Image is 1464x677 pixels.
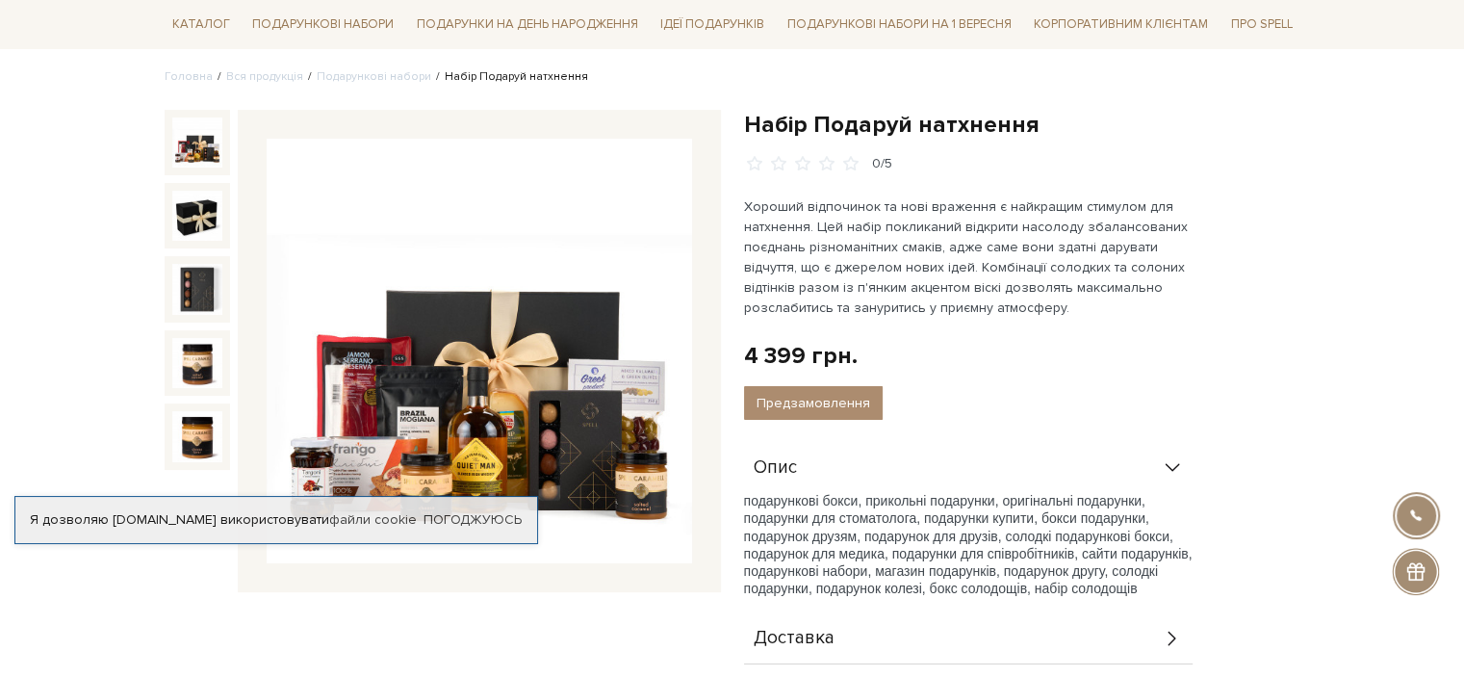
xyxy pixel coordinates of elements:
a: Подарункові набори [317,69,431,84]
img: Набір Подаруй натхнення [172,117,222,168]
a: Про Spell [1223,10,1300,39]
span: Доставка [754,630,835,647]
div: 4 399 грн. [744,341,858,371]
a: Подарункові набори на 1 Вересня [780,8,1019,40]
li: Набір Подаруй натхнення [431,68,588,86]
a: Подарунки на День народження [409,10,646,39]
a: Ідеї подарунків [653,10,772,39]
img: Набір Подаруй натхнення [172,191,222,241]
img: Набір Подаруй натхнення [172,411,222,461]
a: файли cookie [329,511,417,528]
span: Опис [754,459,797,477]
span: подарункові бокси, прикольні подарунки, оригінальні подарунки, подарунки для стоматолога, подарун... [744,493,1193,596]
a: Подарункові набори [244,10,401,39]
a: Головна [165,69,213,84]
p: Хороший відпочинок та нові враження є найкращим стимулом для натхнення. Цей набір покликаний відк... [744,196,1195,318]
div: 0/5 [872,155,892,173]
img: Набір Подаруй натхнення [172,264,222,314]
img: Набір Подаруй натхнення [267,139,692,564]
div: Я дозволяю [DOMAIN_NAME] використовувати [15,511,537,529]
a: Вся продукція [226,69,303,84]
a: Корпоративним клієнтам [1026,8,1216,40]
button: Предзамовлення [744,386,883,420]
a: Каталог [165,10,238,39]
img: Набір Подаруй натхнення [172,338,222,388]
h1: Набір Подаруй натхнення [744,110,1300,140]
a: Погоджуюсь [424,511,522,529]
